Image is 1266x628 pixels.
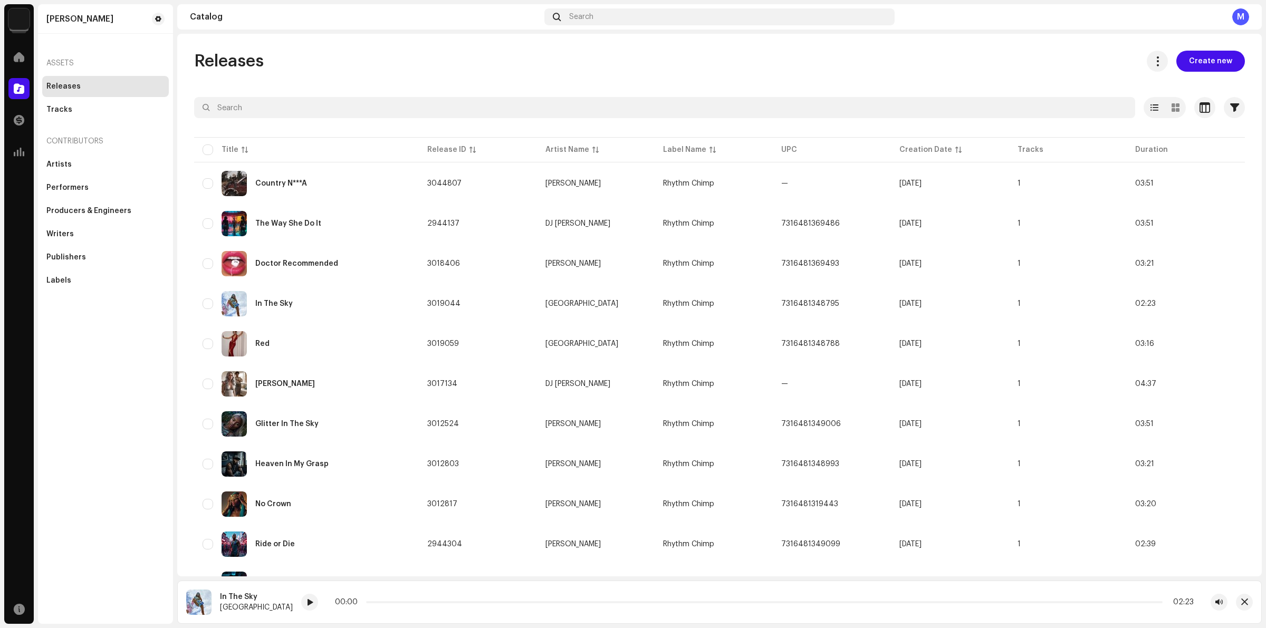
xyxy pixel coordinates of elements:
[1232,8,1249,25] div: M
[222,411,247,437] img: 425f7dfc-188d-4f7f-a9b4-ead171967bfd
[335,598,362,606] div: 00:00
[545,260,647,267] span: CRONIC
[899,220,922,227] span: Jul 11, 2025
[1018,460,1021,468] span: 1
[663,180,714,187] span: Rhythm Chimp
[545,380,610,388] div: DJ [PERSON_NAME]
[781,260,839,267] span: 7316481369493
[1018,540,1021,548] span: 1
[663,500,714,508] span: Rhythm Chimp
[545,420,601,428] div: [PERSON_NAME]
[190,13,540,21] div: Catalog
[46,253,86,262] div: Publishers
[427,260,460,267] span: 3018406
[899,260,922,267] span: Sep 27, 2025
[46,105,72,114] div: Tracks
[1018,500,1021,508] span: 1
[899,300,922,307] span: Sep 29, 2025
[42,154,169,175] re-m-nav-item: Artists
[222,572,247,597] img: a5784375-e32b-4a69-a300-2d1d87dd1440
[255,220,321,227] div: The Way She Do It
[427,420,459,428] span: 3012524
[545,460,601,468] div: [PERSON_NAME]
[222,251,247,276] img: 50320a8c-7ec1-4201-8bf8-12308c21a57b
[545,540,647,548] span: CRONIC
[1135,300,1156,307] span: 02:23
[255,300,293,307] div: In The Sky
[663,420,714,428] span: Rhythm Chimp
[194,97,1135,118] input: Search
[899,460,922,468] span: Sep 21, 2025
[255,460,329,468] div: Heaven In My Grasp
[46,276,71,285] div: Labels
[1167,598,1194,606] div: 02:23
[663,260,714,267] span: Rhythm Chimp
[427,540,462,548] span: 2944304
[255,540,295,548] div: Ride or Die
[427,340,459,347] span: 3019059
[1018,300,1021,307] span: 1
[545,220,610,227] div: DJ [PERSON_NAME]
[663,300,714,307] span: Rhythm Chimp
[222,371,247,397] img: 80a2170d-57ab-460c-8e8d-dd1ead2cbb5d
[1176,51,1245,72] button: Create new
[899,500,922,508] span: Sep 21, 2025
[42,51,169,76] re-a-nav-header: Assets
[222,331,247,356] img: 36f59d34-d0f8-4ed9-adc7-77e22b548e49
[1135,380,1156,388] span: 04:37
[1018,420,1021,428] span: 1
[781,460,839,468] span: 7316481348993
[42,129,169,154] re-a-nav-header: Contributors
[545,220,647,227] span: DJ OOWEE
[255,260,338,267] div: Doctor Recommended
[1018,180,1021,187] span: 1
[545,300,647,307] span: Persia
[220,593,293,601] div: In The Sky
[427,500,457,508] span: 3012817
[186,590,212,615] img: 3a9502ce-633e-4124-9c05-292b34fbd615
[255,500,291,508] div: No Crown
[663,144,706,155] div: Label Name
[663,460,714,468] span: Rhythm Chimp
[42,270,169,291] re-m-nav-item: Labels
[1135,460,1154,468] span: 03:21
[427,144,466,155] div: Release ID
[222,532,247,557] img: 41d1d37a-ef05-4021-b5ae-c032d01c9461
[781,380,788,388] span: —
[545,340,647,347] span: Persia
[899,380,922,388] span: Sep 25, 2025
[899,144,952,155] div: Creation Date
[46,160,72,169] div: Artists
[781,180,788,187] span: —
[1135,180,1154,187] span: 03:51
[899,180,922,187] span: Oct 5, 2025
[545,180,601,187] div: [PERSON_NAME]
[545,144,589,155] div: Artist Name
[545,500,601,508] div: [PERSON_NAME]
[1018,260,1021,267] span: 1
[42,177,169,198] re-m-nav-item: Performers
[1135,420,1154,428] span: 03:51
[1135,500,1156,508] span: 03:20
[781,540,840,548] span: 7316481349099
[545,540,601,548] div: [PERSON_NAME]
[427,300,461,307] span: 3019044
[46,82,81,91] div: Releases
[194,51,264,72] span: Releases
[545,420,647,428] span: CRONIC
[899,540,922,548] span: Jul 12, 2025
[46,183,89,192] div: Performers
[222,491,247,517] img: 5b264419-81f9-46dc-8f34-25149a2d07d9
[545,340,618,347] div: [GEOGRAPHIC_DATA]
[222,171,247,196] img: 2d58cede-2660-4f41-b5fd-99a409b74648
[899,340,922,347] span: Sep 29, 2025
[781,500,838,508] span: 7316481319443
[8,8,30,30] img: 190830b2-3b53-4b0d-992c-d3620458de1d
[42,99,169,120] re-m-nav-item: Tracks
[42,247,169,268] re-m-nav-item: Publishers
[42,200,169,221] re-m-nav-item: Producers & Engineers
[1018,380,1021,388] span: 1
[1018,220,1021,227] span: 1
[545,260,601,267] div: [PERSON_NAME]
